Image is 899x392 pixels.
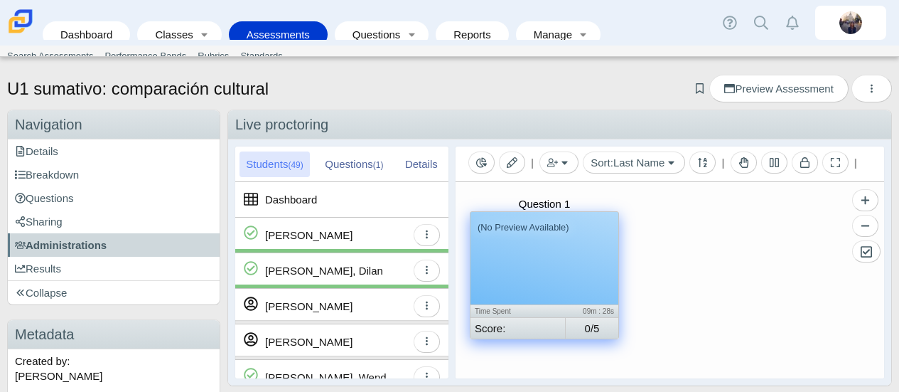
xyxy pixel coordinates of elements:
[8,210,220,233] a: Sharing
[228,110,891,139] div: Live proctoring
[265,324,352,359] div: [PERSON_NAME]
[777,7,808,38] a: Alerts
[478,222,569,233] small: (No Preview Available)
[144,21,194,48] a: Classes
[15,287,67,299] span: Collapse
[15,169,79,181] span: Breakdown
[265,289,352,324] div: [PERSON_NAME]
[288,160,303,170] small: (49)
[15,117,82,132] span: Navigation
[854,157,857,169] span: |
[475,318,565,339] div: Score:
[8,139,220,163] a: Details
[265,253,383,288] div: [PERSON_NAME], Dilan
[1,46,99,67] a: Search Assessments
[839,11,862,34] img: britta.barnhart.NdZ84j
[8,233,220,257] a: Administrations
[721,157,724,169] span: |
[15,263,61,275] span: Results
[583,152,685,174] button: Sort:Last Name
[236,21,321,48] a: Assessments
[851,75,892,102] button: More options
[709,75,848,102] a: Preview Assessment
[565,318,618,339] div: 0/5
[318,152,389,177] div: Questions
[8,257,220,280] a: Results
[815,6,886,40] a: britta.barnhart.NdZ84j
[50,21,123,48] a: Dashboard
[470,196,619,211] div: Question 1
[265,218,352,253] div: [PERSON_NAME]
[195,21,215,48] a: Toggle expanded
[6,6,36,36] img: Carmen School of Science & Technology
[235,46,288,67] a: Standards
[8,349,220,388] div: Created by: [PERSON_NAME]
[531,157,534,169] span: |
[373,160,384,170] small: (1)
[342,21,402,48] a: Questions
[6,26,36,38] a: Carmen School of Science & Technology
[468,152,495,174] button: Toggle Reporting
[15,192,74,204] span: Questions
[475,305,544,317] div: Time Spent
[8,281,220,304] a: Collapse
[574,21,593,48] a: Toggle expanded
[8,320,220,349] h3: Metadata
[7,77,269,101] h1: U1 sumativo: comparación cultural
[239,152,310,177] div: Students
[265,182,317,217] div: Dashboard
[613,157,665,169] span: Last Name
[544,305,614,317] div: 09m : 28s
[402,21,421,48] a: Toggle expanded
[192,46,235,67] a: Rubrics
[443,21,502,48] a: Reports
[15,216,63,228] span: Sharing
[8,163,220,186] a: Breakdown
[724,83,833,95] span: Preview Assessment
[399,152,444,177] div: Details
[15,145,58,157] span: Details
[523,21,574,48] a: Manage
[8,186,220,210] a: Questions
[99,46,192,67] a: Performance Bands
[693,83,706,95] a: Add bookmark
[15,239,107,251] span: Administrations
